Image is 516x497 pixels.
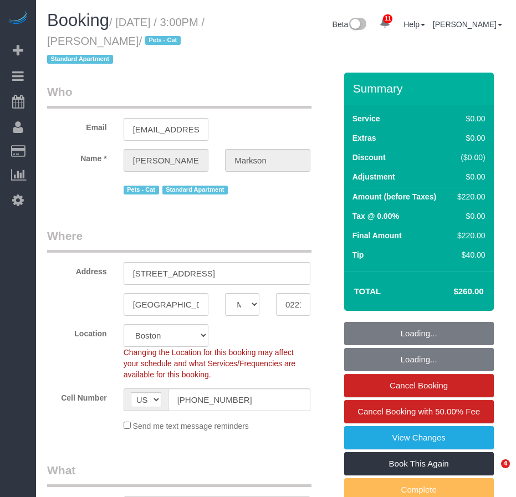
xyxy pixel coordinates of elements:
[352,132,376,144] label: Extras
[39,324,115,339] label: Location
[354,286,381,296] strong: Total
[168,388,310,411] input: Cell Number
[39,262,115,277] label: Address
[124,149,209,172] input: First Name
[352,191,436,202] label: Amount (before Taxes)
[478,459,505,486] iframe: Intercom live chat
[276,293,310,316] input: Zip Code
[352,152,386,163] label: Discount
[357,407,480,416] span: Cancel Booking with 50.00% Fee
[433,20,502,29] a: [PERSON_NAME]
[124,293,209,316] input: City
[124,118,209,141] input: Email
[47,16,205,66] small: / [DATE] / 3:00PM / [PERSON_NAME]
[47,84,311,109] legend: Who
[225,149,310,172] input: Last Name
[133,422,249,431] span: Send me text message reminders
[145,36,181,45] span: Pets - Cat
[453,171,485,182] div: $0.00
[352,211,399,222] label: Tax @ 0.00%
[453,152,485,163] div: ($0.00)
[124,186,159,194] span: Pets - Cat
[39,118,115,133] label: Email
[47,228,311,253] legend: Where
[39,388,115,403] label: Cell Number
[352,230,402,241] label: Final Amount
[403,20,425,29] a: Help
[7,11,29,27] img: Automaid Logo
[383,14,392,23] span: 11
[47,55,113,64] span: Standard Apartment
[352,249,364,260] label: Tip
[353,82,488,95] h3: Summary
[420,287,483,296] h4: $260.00
[344,374,494,397] a: Cancel Booking
[352,171,395,182] label: Adjustment
[453,230,485,241] div: $220.00
[47,11,109,30] span: Booking
[39,149,115,164] label: Name *
[352,113,380,124] label: Service
[124,348,296,379] span: Changing the Location for this booking may affect your schedule and what Services/Frequencies are...
[453,249,485,260] div: $40.00
[162,186,228,194] span: Standard Apartment
[453,191,485,202] div: $220.00
[344,400,494,423] a: Cancel Booking with 50.00% Fee
[453,113,485,124] div: $0.00
[453,211,485,222] div: $0.00
[453,132,485,144] div: $0.00
[344,452,494,475] a: Book This Again
[333,20,367,29] a: Beta
[348,18,366,32] img: New interface
[344,426,494,449] a: View Changes
[501,459,510,468] span: 4
[47,462,311,487] legend: What
[374,11,396,35] a: 11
